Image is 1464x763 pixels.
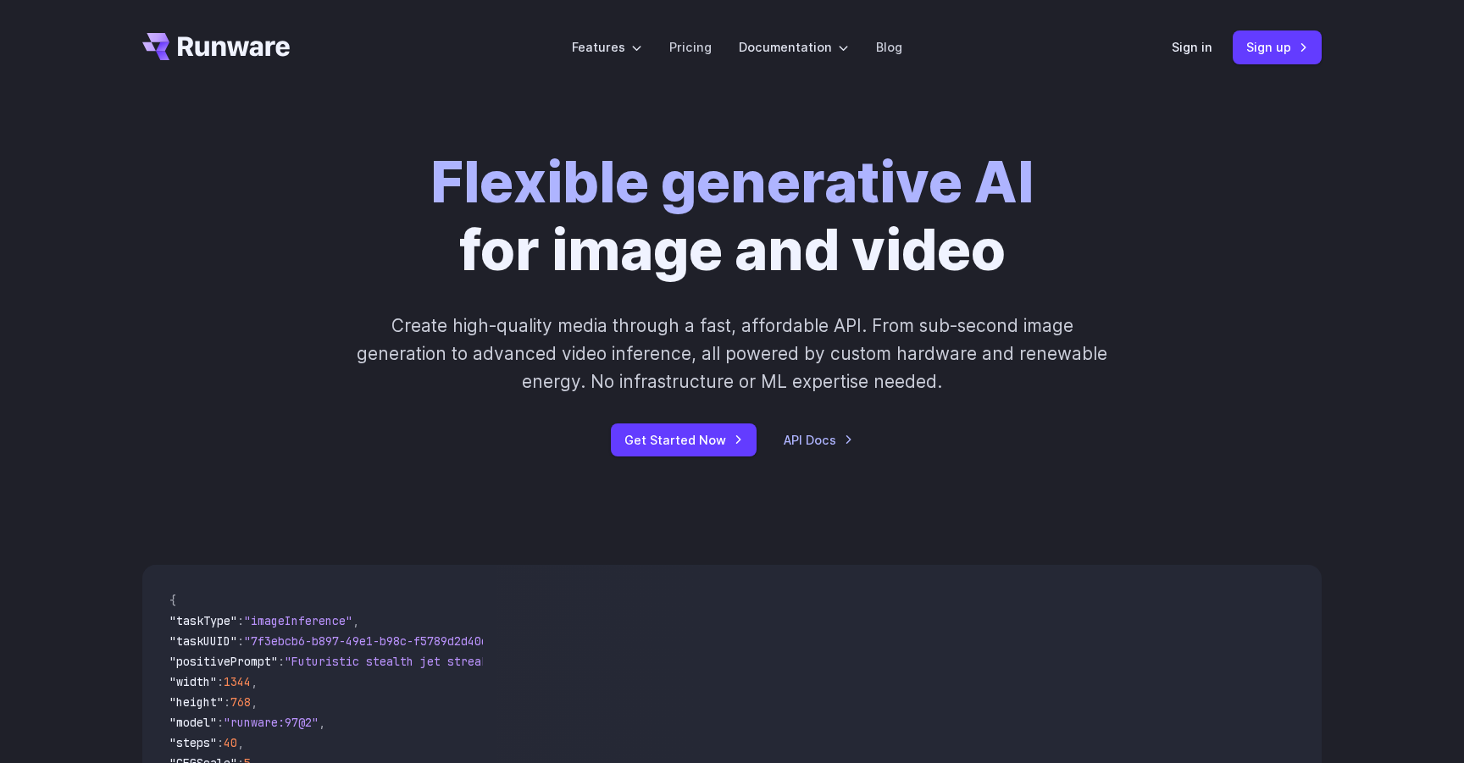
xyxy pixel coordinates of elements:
[169,715,217,730] span: "model"
[169,633,237,649] span: "taskUUID"
[224,694,230,710] span: :
[430,148,1034,216] strong: Flexible generative AI
[224,674,251,689] span: 1344
[224,715,319,730] span: "runware:97@2"
[217,735,224,750] span: :
[784,430,853,450] a: API Docs
[237,633,244,649] span: :
[237,613,244,628] span: :
[611,423,757,456] a: Get Started Now
[142,33,290,60] a: Go to /
[876,37,902,57] a: Blog
[355,312,1110,396] p: Create high-quality media through a fast, affordable API. From sub-second image generation to adv...
[237,735,244,750] span: ,
[169,654,278,669] span: "positivePrompt"
[169,735,217,750] span: "steps"
[251,674,258,689] span: ,
[352,613,359,628] span: ,
[1233,30,1322,64] a: Sign up
[169,694,224,710] span: "height"
[251,694,258,710] span: ,
[224,735,237,750] span: 40
[572,37,642,57] label: Features
[669,37,712,57] a: Pricing
[739,37,849,57] label: Documentation
[169,593,176,608] span: {
[217,674,224,689] span: :
[1172,37,1212,57] a: Sign in
[169,674,217,689] span: "width"
[169,613,237,628] span: "taskType"
[244,613,352,628] span: "imageInference"
[278,654,285,669] span: :
[319,715,325,730] span: ,
[430,149,1034,285] h1: for image and video
[230,694,251,710] span: 768
[285,654,901,669] span: "Futuristic stealth jet streaking through a neon-lit cityscape with glowing purple exhaust"
[244,633,502,649] span: "7f3ebcb6-b897-49e1-b98c-f5789d2d40d7"
[217,715,224,730] span: :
